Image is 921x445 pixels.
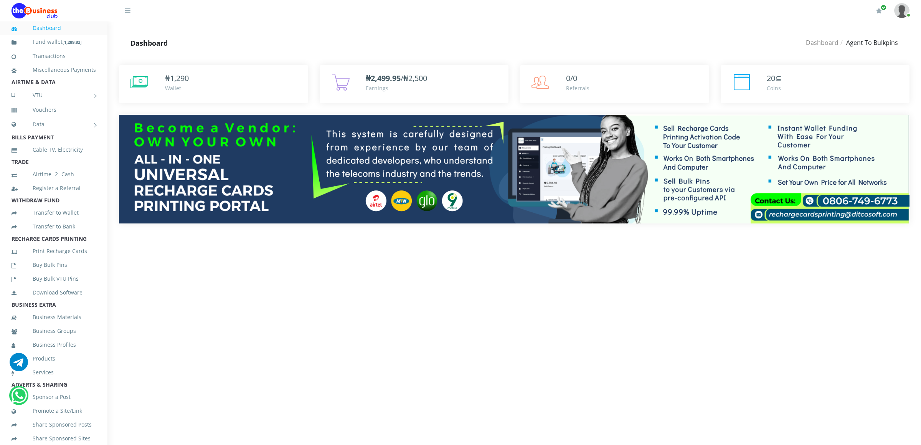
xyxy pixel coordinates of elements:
a: Business Materials [12,308,96,326]
i: Renew/Upgrade Subscription [876,8,882,14]
a: Airtime -2- Cash [12,165,96,183]
a: Data [12,115,96,134]
b: ₦2,499.95 [366,73,401,83]
li: Agent To Bulkpins [838,38,898,47]
span: Renew/Upgrade Subscription [881,5,886,10]
a: Print Recharge Cards [12,242,96,260]
a: Buy Bulk Pins [12,256,96,274]
img: Logo [12,3,58,18]
a: Chat for support [11,392,27,405]
a: ₦1,290 Wallet [119,65,308,103]
div: Wallet [165,84,189,92]
div: Referrals [566,84,589,92]
a: Business Groups [12,322,96,340]
a: Transfer to Wallet [12,204,96,222]
span: 1,290 [170,73,189,83]
a: ₦2,499.95/₦2,500 Earnings [320,65,509,103]
img: multitenant_rcp.png [119,115,909,223]
a: 0/0 Referrals [520,65,709,103]
a: Miscellaneous Payments [12,61,96,79]
a: Share Sponsored Posts [12,416,96,433]
a: Transactions [12,47,96,65]
a: Dashboard [806,38,838,47]
a: Transfer to Bank [12,218,96,235]
a: Cable TV, Electricity [12,141,96,159]
a: Dashboard [12,19,96,37]
strong: Dashboard [130,38,168,48]
a: Products [12,350,96,367]
div: Coins [767,84,782,92]
span: 20 [767,73,775,83]
span: /₦2,500 [366,73,427,83]
a: Chat for support [10,359,28,371]
a: Buy Bulk VTU Pins [12,270,96,288]
div: ₦ [165,73,189,84]
div: ⊆ [767,73,782,84]
img: User [894,3,909,18]
a: VTU [12,86,96,105]
a: Promote a Site/Link [12,402,96,420]
div: Earnings [366,84,427,92]
a: Register a Referral [12,179,96,197]
a: Download Software [12,284,96,301]
a: Sponsor a Post [12,388,96,406]
a: Vouchers [12,101,96,119]
a: Services [12,364,96,381]
small: [ ] [63,39,82,45]
b: 1,289.82 [64,39,80,45]
span: 0/0 [566,73,577,83]
a: Fund wallet[1,289.82] [12,33,96,51]
a: Business Profiles [12,336,96,354]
